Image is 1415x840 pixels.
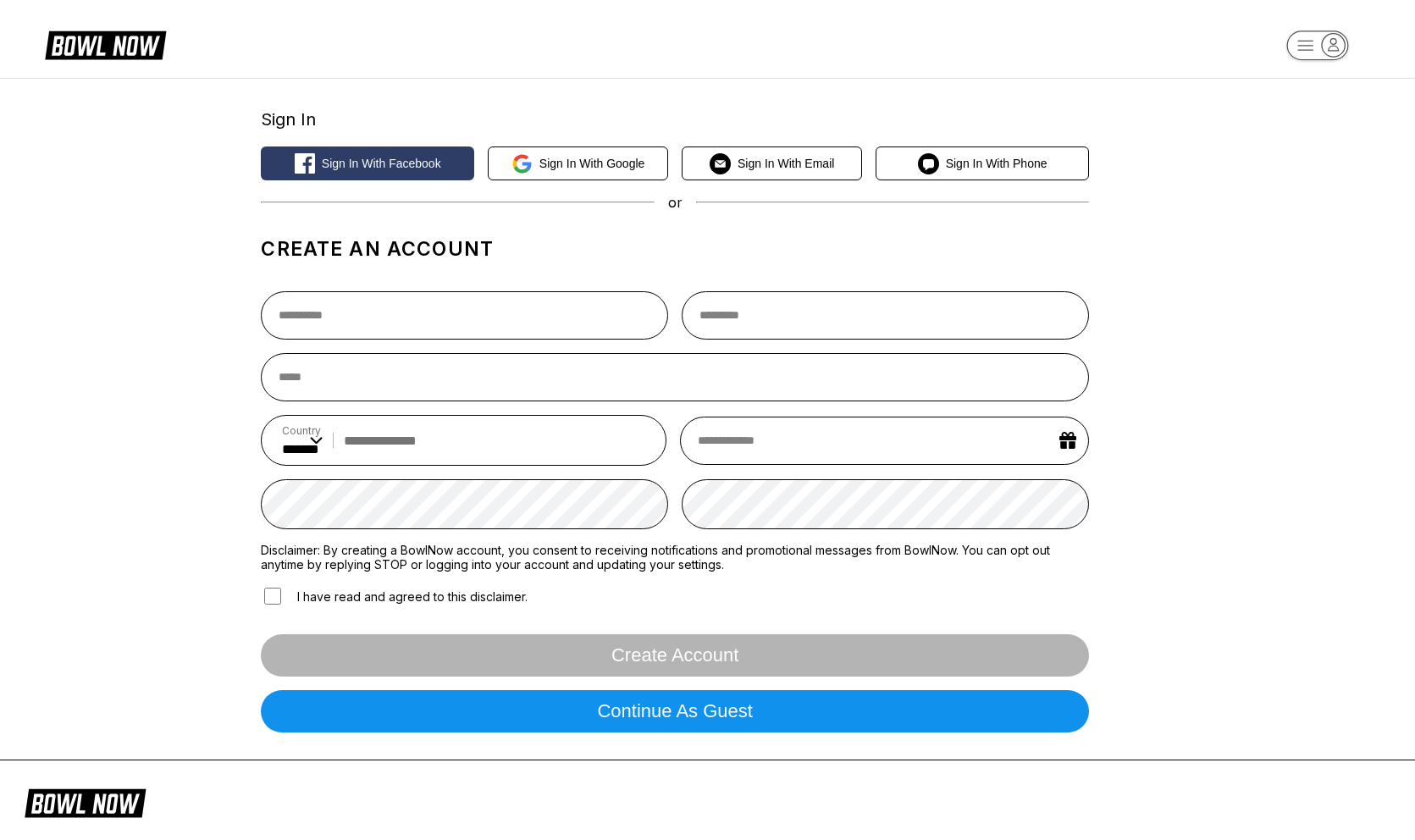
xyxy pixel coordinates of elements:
h1: Create an account [261,237,1089,261]
span: Sign in with Facebook [322,157,441,170]
input: I have read and agreed to this disclaimer. [264,588,281,605]
label: Disclaimer: By creating a BowlNow account, you consent to receiving notifications and promotional... [261,543,1089,572]
button: Sign in with Email [682,146,862,180]
span: Sign in with Phone [946,157,1047,170]
span: Sign in with Email [738,157,834,170]
button: Continue as guest [261,690,1089,732]
label: I have read and agreed to this disclaimer. [261,585,528,607]
button: Sign in with Facebook [261,146,474,180]
div: Sign In [261,109,1089,130]
button: Sign in with Phone [876,146,1089,180]
label: Country [282,424,323,437]
div: or [261,194,1089,211]
span: Sign in with Google [539,157,645,170]
button: Sign in with Google [488,146,668,180]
